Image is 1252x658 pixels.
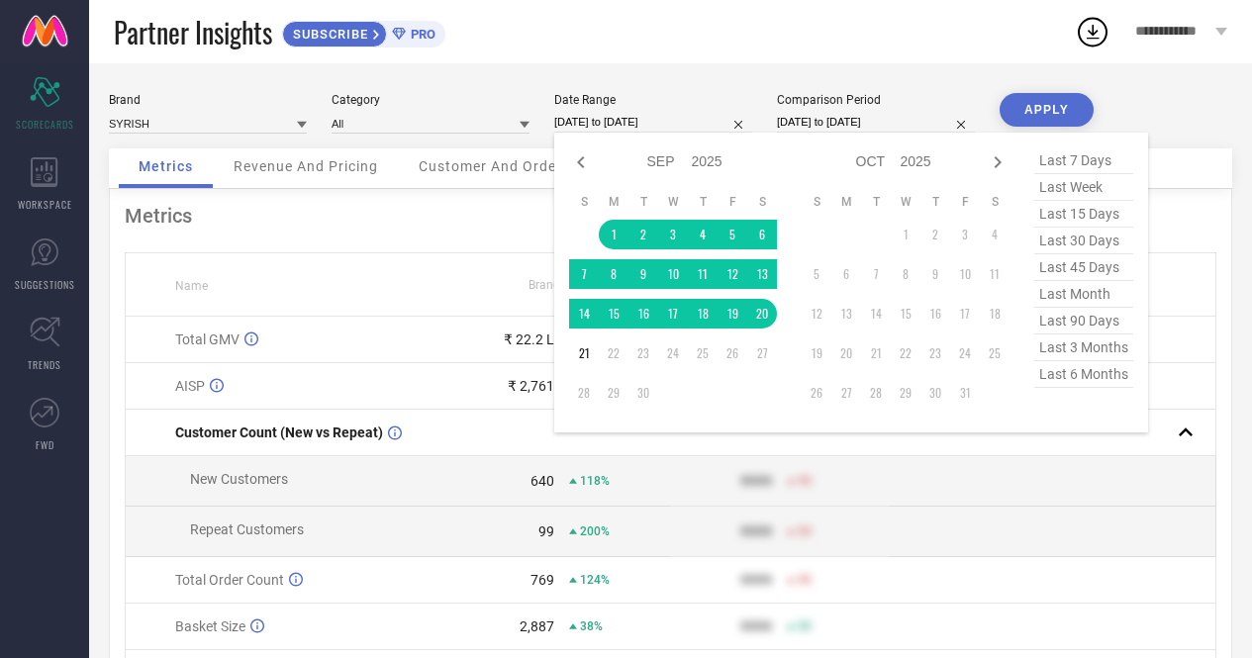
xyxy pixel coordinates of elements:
[1000,93,1094,127] button: APPLY
[419,158,570,174] span: Customer And Orders
[569,150,593,174] div: Previous month
[139,158,193,174] span: Metrics
[599,220,628,249] td: Mon Sep 01 2025
[36,437,54,452] span: FWD
[658,299,688,329] td: Wed Sep 17 2025
[1034,174,1133,201] span: last week
[190,471,288,487] span: New Customers
[861,338,891,368] td: Tue Oct 21 2025
[282,16,445,47] a: SUBSCRIBEPRO
[861,259,891,289] td: Tue Oct 07 2025
[798,524,812,538] span: 50
[798,474,812,488] span: 50
[747,194,777,210] th: Saturday
[747,220,777,249] td: Sat Sep 06 2025
[599,194,628,210] th: Monday
[504,331,554,347] div: ₹ 22.2 L
[747,338,777,368] td: Sat Sep 27 2025
[16,117,74,132] span: SCORECARDS
[920,194,950,210] th: Thursday
[688,194,718,210] th: Thursday
[580,619,603,633] span: 38%
[891,194,920,210] th: Wednesday
[538,523,554,539] div: 99
[114,12,272,52] span: Partner Insights
[175,424,383,440] span: Customer Count (New vs Repeat)
[175,279,208,293] span: Name
[718,259,747,289] td: Fri Sep 12 2025
[234,158,378,174] span: Revenue And Pricing
[554,112,752,133] input: Select date range
[798,619,812,633] span: 50
[777,93,975,107] div: Comparison Period
[980,259,1010,289] td: Sat Oct 11 2025
[980,338,1010,368] td: Sat Oct 25 2025
[718,194,747,210] th: Friday
[688,338,718,368] td: Thu Sep 25 2025
[747,259,777,289] td: Sat Sep 13 2025
[980,194,1010,210] th: Saturday
[530,572,554,588] div: 769
[718,299,747,329] td: Fri Sep 19 2025
[580,573,610,587] span: 124%
[802,378,831,408] td: Sun Oct 26 2025
[1034,361,1133,388] span: last 6 months
[508,378,554,394] div: ₹ 2,761
[891,299,920,329] td: Wed Oct 15 2025
[1034,201,1133,228] span: last 15 days
[1034,308,1133,334] span: last 90 days
[950,220,980,249] td: Fri Oct 03 2025
[920,299,950,329] td: Thu Oct 16 2025
[15,277,75,292] span: SUGGESTIONS
[1034,334,1133,361] span: last 3 months
[658,194,688,210] th: Wednesday
[747,299,777,329] td: Sat Sep 20 2025
[891,378,920,408] td: Wed Oct 29 2025
[980,299,1010,329] td: Sat Oct 18 2025
[1034,281,1133,308] span: last month
[580,474,610,488] span: 118%
[28,357,61,372] span: TRENDS
[950,259,980,289] td: Fri Oct 10 2025
[740,473,772,489] div: 9999
[628,220,658,249] td: Tue Sep 02 2025
[777,112,975,133] input: Select comparison period
[406,27,435,42] span: PRO
[688,299,718,329] td: Thu Sep 18 2025
[175,572,284,588] span: Total Order Count
[831,299,861,329] td: Mon Oct 13 2025
[980,220,1010,249] td: Sat Oct 04 2025
[920,338,950,368] td: Thu Oct 23 2025
[569,259,599,289] td: Sun Sep 07 2025
[920,259,950,289] td: Thu Oct 09 2025
[125,204,1216,228] div: Metrics
[599,259,628,289] td: Mon Sep 08 2025
[175,618,245,634] span: Basket Size
[658,220,688,249] td: Wed Sep 03 2025
[332,93,530,107] div: Category
[891,220,920,249] td: Wed Oct 01 2025
[530,473,554,489] div: 640
[798,573,812,587] span: 50
[891,338,920,368] td: Wed Oct 22 2025
[628,259,658,289] td: Tue Sep 09 2025
[861,378,891,408] td: Tue Oct 28 2025
[554,93,752,107] div: Date Range
[190,521,304,537] span: Repeat Customers
[109,93,307,107] div: Brand
[599,299,628,329] td: Mon Sep 15 2025
[950,338,980,368] td: Fri Oct 24 2025
[569,378,599,408] td: Sun Sep 28 2025
[950,378,980,408] td: Fri Oct 31 2025
[283,27,373,42] span: SUBSCRIBE
[1034,228,1133,254] span: last 30 days
[831,378,861,408] td: Mon Oct 27 2025
[628,194,658,210] th: Tuesday
[802,259,831,289] td: Sun Oct 05 2025
[831,338,861,368] td: Mon Oct 20 2025
[831,194,861,210] th: Monday
[569,194,599,210] th: Sunday
[740,523,772,539] div: 9999
[628,299,658,329] td: Tue Sep 16 2025
[718,338,747,368] td: Fri Sep 26 2025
